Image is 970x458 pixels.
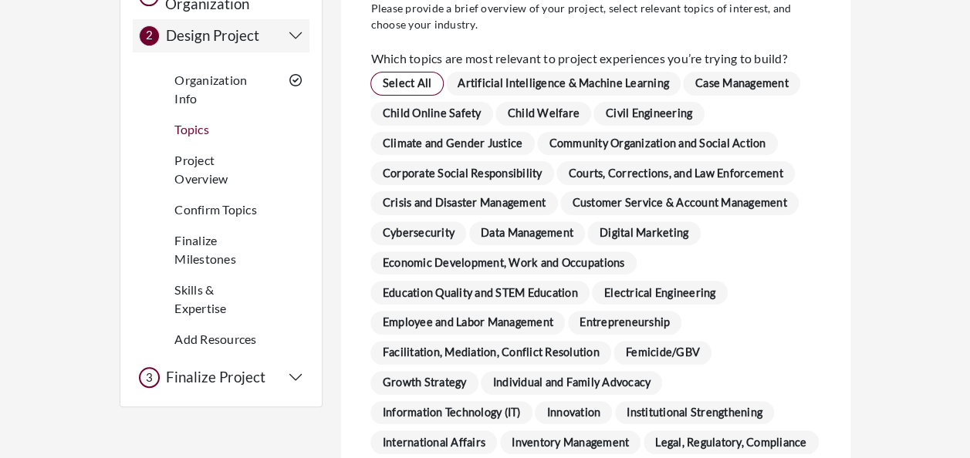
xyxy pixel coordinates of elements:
[139,367,303,388] button: 3 Finalize Project
[370,191,557,215] span: Crisis and Disaster Management
[469,221,586,245] span: Data Management
[556,161,795,185] span: Courts, Corrections, and Law Enforcement
[500,430,641,454] span: Inventory Management
[370,401,532,425] span: Information Technology (IT)
[370,311,565,335] span: Employee and Labor Management
[139,25,303,46] button: 2 Design Project
[537,132,778,156] span: Community Organization and Social Action
[592,281,727,305] span: Electrical Engineering
[370,281,590,305] span: Education Quality and STEM Education
[535,401,612,425] span: Innovation
[139,367,160,388] div: 3
[370,51,821,66] h4: Which topics are most relevant to project experiences you’re trying to build?
[613,341,711,365] span: Femicide/GBV
[160,27,259,45] h5: Design Project
[370,251,636,275] span: Economic Development, Work and Occupations
[683,72,800,96] span: Case Management
[495,102,591,126] span: Child Welfare
[370,430,497,454] span: International Affairs
[370,221,466,245] span: Cybersecurity
[370,371,478,395] span: Growth Strategy
[370,102,493,126] span: Child Online Safety
[446,72,681,96] span: Artificial Intelligence & Machine Learning
[644,430,819,454] span: Legal, Regulatory, Compliance
[615,401,775,425] span: Institutional Strengthening
[593,102,704,126] span: Civil Engineering
[568,311,682,335] span: Entrepreneurship
[139,25,160,46] div: 2
[481,371,662,395] span: Individual and Family Advocacy
[174,72,247,106] a: Organization Info
[370,132,534,156] span: Climate and Gender Justice
[160,369,265,386] h5: Finalize Project
[370,72,443,96] span: Select All
[370,161,554,185] span: Corporate Social Responsibility
[370,341,611,365] span: Facilitation, Mediation, Conflict Resolution
[587,221,700,245] span: Digital Marketing
[560,191,799,215] span: Customer Service & Account Management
